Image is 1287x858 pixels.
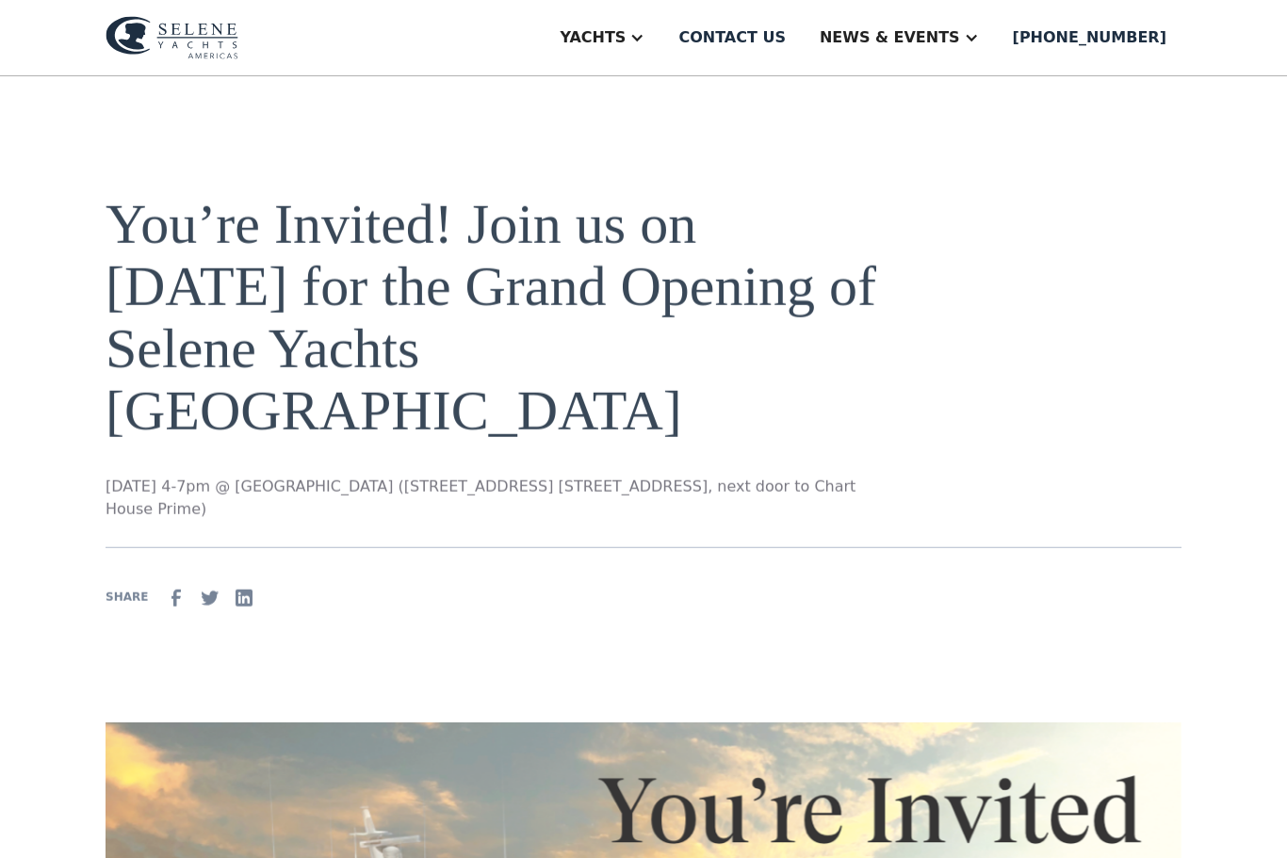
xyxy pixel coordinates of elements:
img: Linkedin [233,586,255,608]
img: facebook [165,586,187,608]
img: Twitter [199,586,221,608]
div: Yachts [560,26,626,49]
div: SHARE [106,589,148,606]
img: logo [106,16,238,59]
div: News & EVENTS [820,26,960,49]
div: [PHONE_NUMBER] [1013,26,1166,49]
h1: You’re Invited! Join us on [DATE] for the Grand Opening of Selene Yachts [GEOGRAPHIC_DATA] [106,193,889,442]
div: Contact us [678,26,786,49]
p: [DATE] 4-7pm @ [GEOGRAPHIC_DATA] ([STREET_ADDRESS] [STREET_ADDRESS], next door to Chart House Prime) [106,476,889,521]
